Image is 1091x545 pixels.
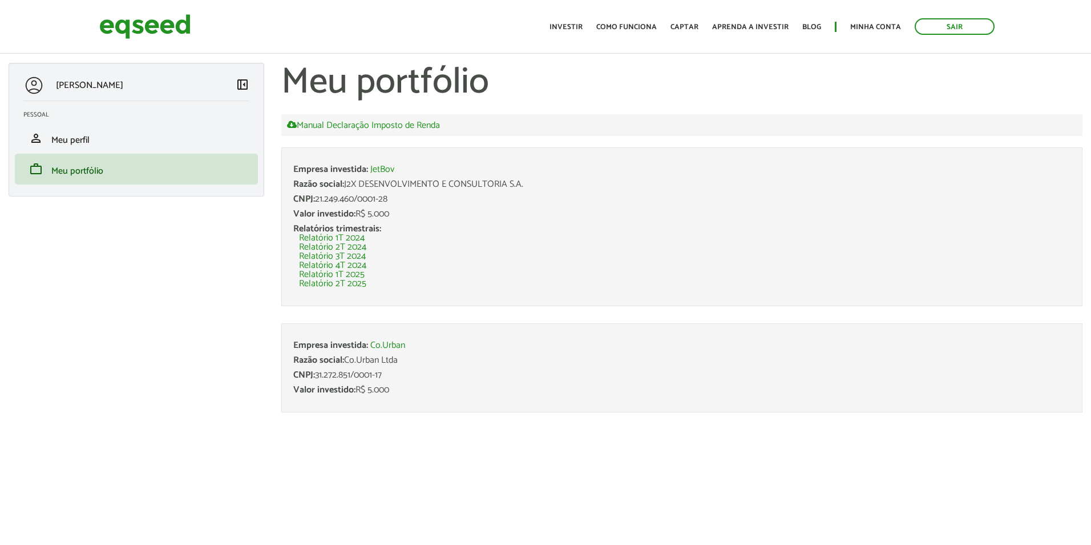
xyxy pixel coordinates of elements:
[293,367,315,383] span: CNPJ:
[293,356,1070,365] div: Co.Urban Ltda
[236,78,249,91] span: left_panel_close
[293,386,1070,395] div: R$ 5.000
[299,279,366,288] a: Relatório 2T 2025
[370,165,394,174] a: JetBov
[915,18,995,35] a: Sair
[293,338,368,353] span: Empresa investida:
[281,63,1082,103] h1: Meu portfólio
[29,162,43,176] span: work
[293,221,381,237] span: Relatórios trimestrais:
[56,80,123,91] p: [PERSON_NAME]
[23,131,249,145] a: personMeu perfil
[299,234,365,243] a: Relatório 1T 2024
[293,352,344,368] span: Razão social:
[293,177,344,192] span: Razão social:
[293,210,1070,219] div: R$ 5.000
[293,206,355,222] span: Valor investido:
[596,23,657,31] a: Como funciona
[51,133,90,148] span: Meu perfil
[236,78,249,94] a: Colapsar menu
[670,23,698,31] a: Captar
[802,23,821,31] a: Blog
[23,162,249,176] a: workMeu portfólio
[712,23,789,31] a: Aprenda a investir
[299,261,366,270] a: Relatório 4T 2024
[370,341,405,350] a: Co.Urban
[293,180,1070,189] div: J2X DESENVOLVIMENTO E CONSULTORIA S.A.
[51,163,103,179] span: Meu portfólio
[15,123,258,154] li: Meu perfil
[293,162,368,177] span: Empresa investida:
[850,23,901,31] a: Minha conta
[299,252,366,261] a: Relatório 3T 2024
[293,195,1070,204] div: 21.249.460/0001-28
[293,371,1070,380] div: 31.272.851/0001-17
[299,243,366,252] a: Relatório 2T 2024
[293,382,355,398] span: Valor investido:
[29,131,43,145] span: person
[293,191,315,207] span: CNPJ:
[549,23,583,31] a: Investir
[23,111,258,118] h2: Pessoal
[15,154,258,185] li: Meu portfólio
[299,270,365,279] a: Relatório 1T 2025
[99,11,191,42] img: EqSeed
[287,120,440,130] a: Manual Declaração Imposto de Renda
